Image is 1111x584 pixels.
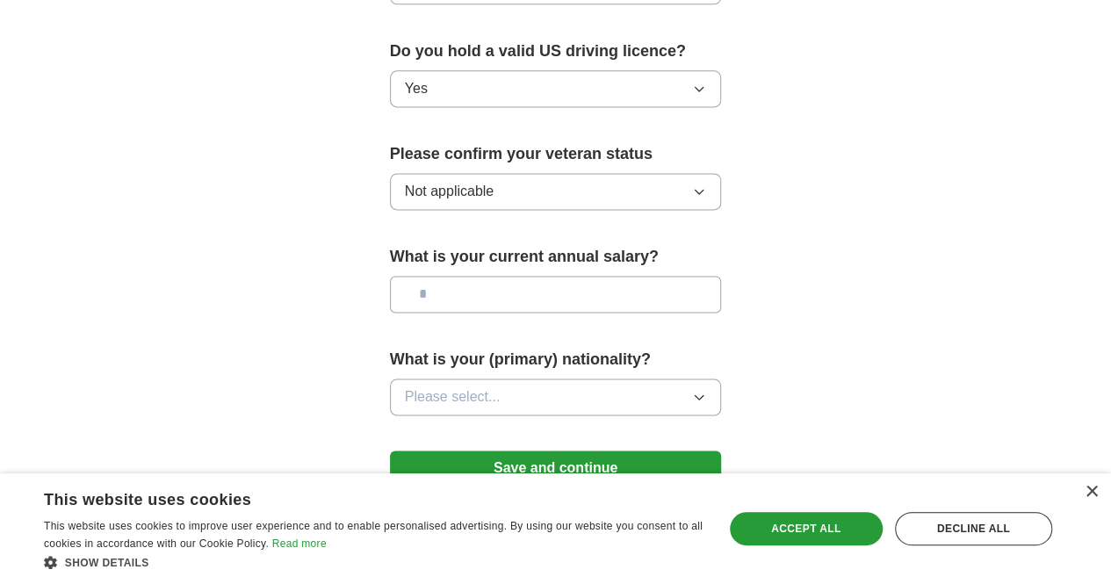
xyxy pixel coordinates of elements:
[405,386,501,407] span: Please select...
[895,512,1052,545] div: Decline all
[272,537,327,550] a: Read more, opens a new window
[390,40,722,63] label: Do you hold a valid US driving licence?
[390,173,722,210] button: Not applicable
[390,70,722,107] button: Yes
[390,451,722,486] button: Save and continue
[44,520,703,550] span: This website uses cookies to improve user experience and to enable personalised advertising. By u...
[1085,486,1098,499] div: Close
[405,78,428,99] span: Yes
[390,245,722,269] label: What is your current annual salary?
[405,181,494,202] span: Not applicable
[390,348,722,371] label: What is your (primary) nationality?
[390,379,722,415] button: Please select...
[44,553,703,571] div: Show details
[44,484,660,510] div: This website uses cookies
[390,142,722,166] label: Please confirm your veteran status
[65,557,149,569] span: Show details
[730,512,883,545] div: Accept all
